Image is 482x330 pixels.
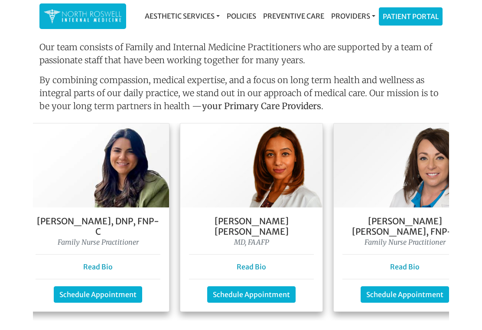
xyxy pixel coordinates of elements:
[54,286,142,303] a: Schedule Appointment
[141,7,223,25] a: Aesthetic Services
[207,286,296,303] a: Schedule Appointment
[58,238,139,246] i: Family Nurse Practitioner
[189,216,314,237] h5: [PERSON_NAME] [PERSON_NAME]
[39,41,443,67] p: Our team consists of Family and Internal Medicine Practitioners who are supported by a team of pa...
[260,7,328,25] a: Preventive Care
[234,238,269,246] i: MD, FAAFP
[334,123,476,207] img: Keela Weeks Leger, FNP-C
[83,262,113,271] a: Read Bio
[342,216,467,237] h5: [PERSON_NAME] [PERSON_NAME], FNP-C
[237,262,266,271] a: Read Bio
[328,7,379,25] a: Providers
[365,238,446,246] i: Family Nurse Practitioner
[39,74,443,116] p: By combining compassion, medical expertise, and a focus on long term health and wellness as integ...
[44,8,122,25] img: North Roswell Internal Medicine
[361,286,449,303] a: Schedule Appointment
[180,123,322,207] img: Dr. Farah Mubarak Ali MD, FAAFP
[223,7,260,25] a: Policies
[379,8,442,25] a: Patient Portal
[36,216,160,237] h5: [PERSON_NAME], DNP, FNP- C
[390,262,420,271] a: Read Bio
[202,100,321,111] strong: your Primary Care Providers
